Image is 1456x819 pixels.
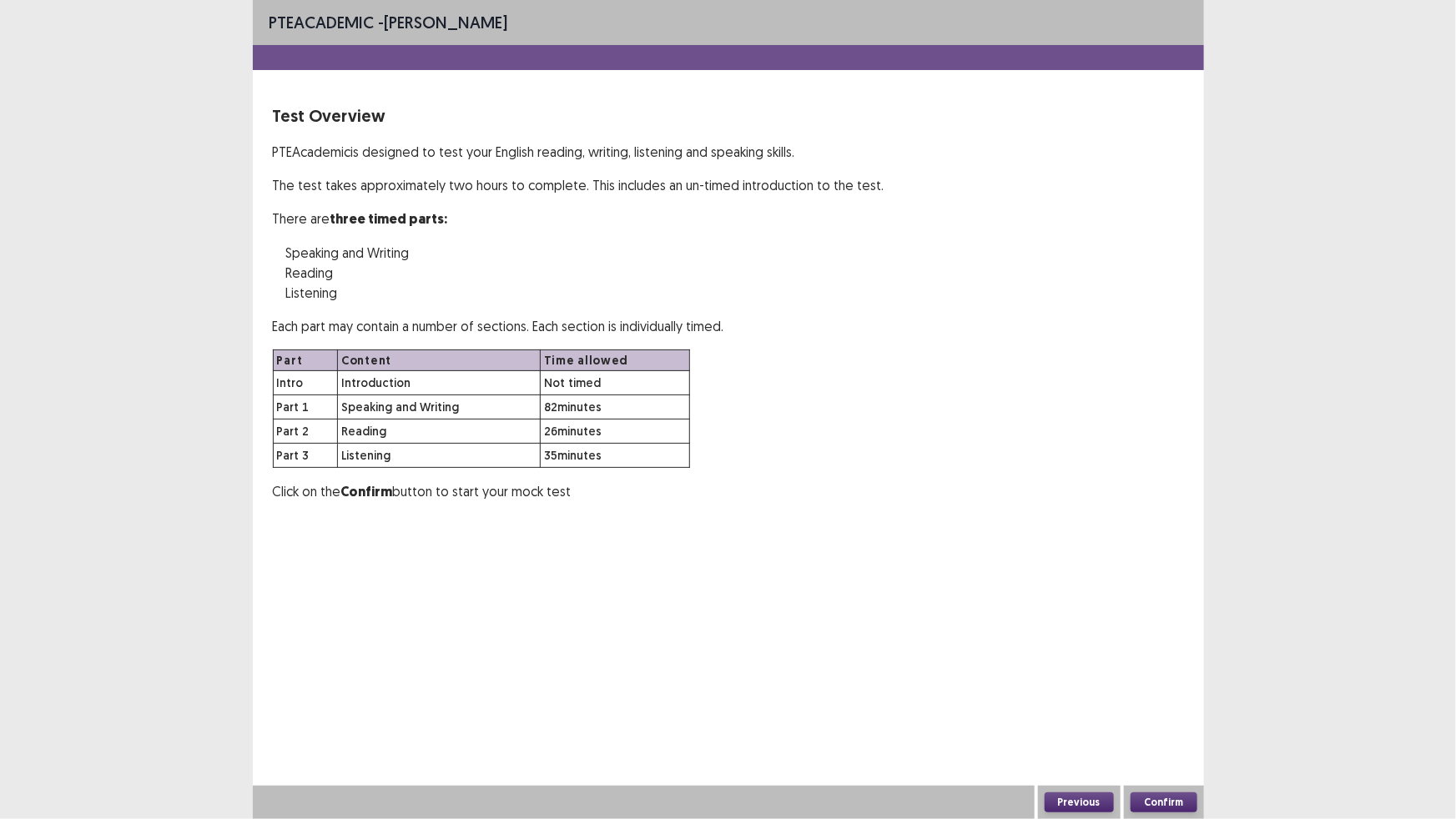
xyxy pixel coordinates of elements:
[273,175,1184,195] p: The test takes approximately two hours to complete. This includes an un-timed introduction to the...
[270,12,375,33] span: PTE academic
[1045,792,1114,812] button: Previous
[273,371,338,395] td: Intro
[540,395,689,420] td: 82 minutes
[338,444,541,468] td: Listening
[273,350,338,371] th: Part
[273,316,1184,336] p: Each part may contain a number of sections. Each section is individually timed.
[540,350,689,371] th: Time allowed
[273,395,338,420] td: Part 1
[286,243,1184,263] p: Speaking and Writing
[330,210,448,228] strong: three timed parts:
[338,350,541,371] th: Content
[273,420,338,444] td: Part 2
[540,444,689,468] td: 35 minutes
[540,420,689,444] td: 26 minutes
[286,283,1184,303] p: Listening
[1131,792,1197,812] button: Confirm
[273,209,1184,229] p: There are
[273,444,338,468] td: Part 3
[273,481,1184,502] p: Click on the button to start your mock test
[273,103,1184,128] p: Test Overview
[338,420,541,444] td: Reading
[338,395,541,420] td: Speaking and Writing
[270,10,508,35] p: - [PERSON_NAME]
[338,371,541,395] td: Introduction
[540,371,689,395] td: Not timed
[273,142,1184,162] p: PTE Academic is designed to test your English reading, writing, listening and speaking skills.
[286,263,1184,283] p: Reading
[341,483,393,500] strong: Confirm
